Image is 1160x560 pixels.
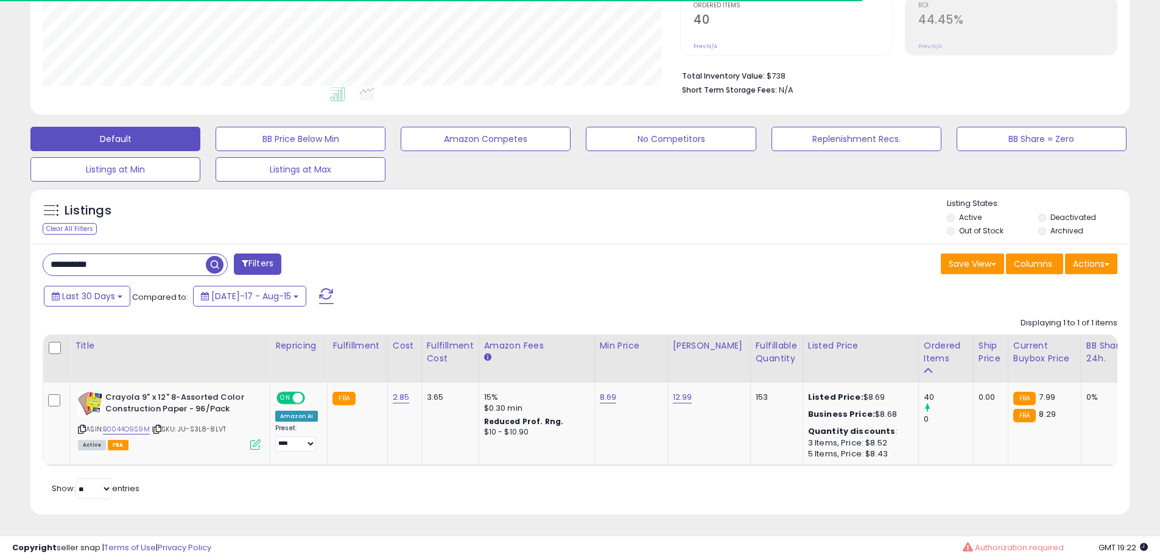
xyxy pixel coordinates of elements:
div: BB Share 24h. [1086,339,1131,365]
span: Show: entries [52,483,139,494]
span: [DATE]-17 - Aug-15 [211,290,291,302]
div: Listed Price [808,339,913,352]
b: Quantity discounts [808,425,896,437]
button: Replenishment Recs. [772,127,941,151]
span: Ordered Items [694,2,892,9]
b: Short Term Storage Fees: [682,85,777,95]
div: 0 [924,414,973,425]
span: ON [278,393,293,403]
h5: Listings [65,202,111,219]
button: [DATE]-17 - Aug-15 [193,286,306,307]
div: $8.68 [808,409,909,420]
div: $0.30 min [484,403,585,414]
div: Repricing [275,339,322,352]
span: 2025-09-15 19:22 GMT [1098,542,1148,553]
small: FBA [1013,409,1036,422]
span: ROI [918,2,1117,9]
a: Terms of Use [104,542,156,553]
span: 8.29 [1039,408,1056,420]
a: Privacy Policy [158,542,211,553]
button: Listings at Max [216,157,385,182]
div: Clear All Filters [43,223,97,235]
button: No Competitors [586,127,756,151]
span: Columns [1014,258,1052,270]
b: Total Inventory Value: [682,71,765,81]
div: 5 Items, Price: $8.43 [808,448,909,459]
span: 7.99 [1039,391,1055,403]
button: Last 30 Days [44,286,130,307]
span: N/A [779,84,793,96]
div: 40 [924,392,973,403]
div: $8.69 [808,392,909,403]
div: Title [75,339,265,352]
a: 12.99 [673,391,692,403]
div: Fulfillable Quantity [756,339,798,365]
div: 15% [484,392,585,403]
a: 8.69 [600,391,617,403]
button: BB Share = Zero [957,127,1127,151]
button: Actions [1065,253,1117,274]
div: Current Buybox Price [1013,339,1076,365]
button: Amazon Competes [401,127,571,151]
span: OFF [303,393,323,403]
div: Cost [393,339,417,352]
div: 0.00 [979,392,999,403]
label: Active [959,212,982,222]
h2: 40 [694,13,892,29]
span: All listings currently available for purchase on Amazon [78,440,106,450]
div: 3.65 [427,392,469,403]
img: 51LYJXeYUuL._SL40_.jpg [78,392,102,416]
span: | SKU: JU-S3L8-8LVT [152,424,226,434]
li: $738 [682,68,1108,82]
div: Amazon AI [275,411,318,422]
div: seller snap | | [12,542,211,554]
a: 2.85 [393,391,410,403]
h2: 44.45% [918,13,1117,29]
div: $10 - $10.90 [484,427,585,438]
div: Min Price [600,339,663,352]
button: Columns [1006,253,1063,274]
div: [PERSON_NAME] [673,339,745,352]
small: FBA [332,392,355,405]
div: Fulfillment Cost [427,339,474,365]
small: FBA [1013,392,1036,405]
div: Amazon Fees [484,339,589,352]
div: Fulfillment [332,339,382,352]
b: Listed Price: [808,391,863,403]
div: Ordered Items [924,339,968,365]
b: Crayola 9" x 12" 8-Assorted Color Construction Paper - 96/Pack [105,392,253,417]
span: FBA [108,440,128,450]
div: 0% [1086,392,1127,403]
strong: Copyright [12,542,57,553]
button: Default [30,127,200,151]
button: Filters [234,253,281,275]
small: Prev: N/A [694,43,717,50]
small: Prev: N/A [918,43,942,50]
button: BB Price Below Min [216,127,385,151]
small: Amazon Fees. [484,352,491,363]
span: Compared to: [132,291,188,303]
div: : [808,426,909,437]
div: 3 Items, Price: $8.52 [808,438,909,448]
label: Deactivated [1050,212,1096,222]
div: Displaying 1 to 1 of 1 items [1021,317,1117,329]
span: Last 30 Days [62,290,115,302]
button: Listings at Min [30,157,200,182]
b: Business Price: [808,408,875,420]
b: Reduced Prof. Rng. [484,416,564,427]
a: B0044O9S9M [103,424,150,434]
label: Archived [1050,225,1083,236]
div: 153 [756,392,793,403]
div: Ship Price [979,339,1003,365]
div: Preset: [275,424,318,452]
button: Save View [941,253,1004,274]
div: ASIN: [78,392,261,448]
label: Out of Stock [959,225,1004,236]
p: Listing States: [947,198,1130,210]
